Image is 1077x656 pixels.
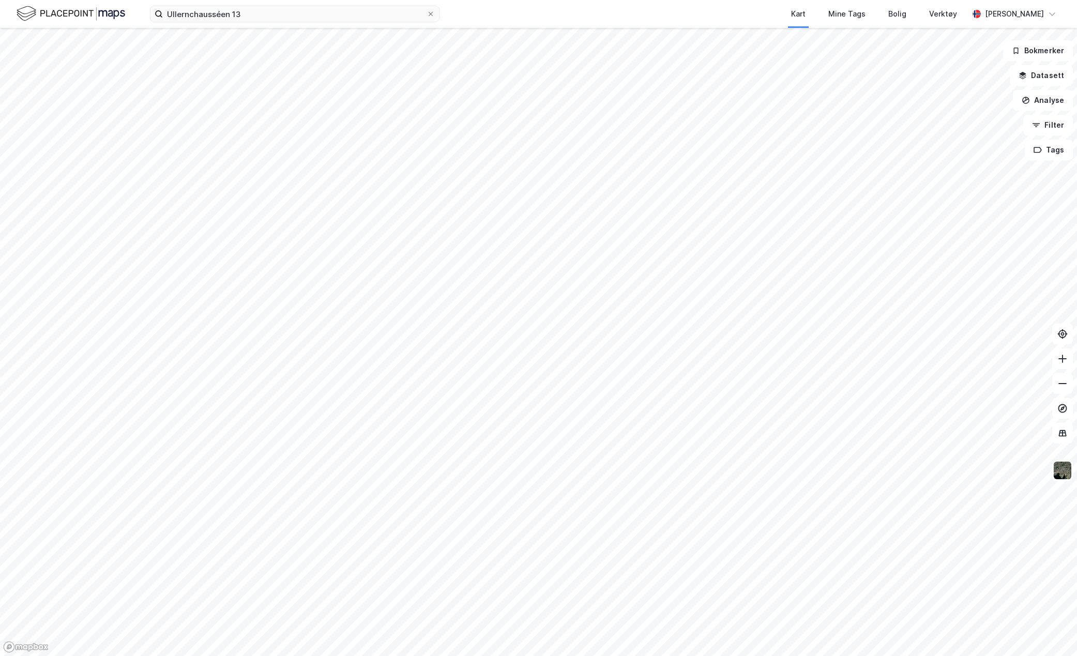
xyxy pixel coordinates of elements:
a: Mapbox homepage [3,641,49,653]
div: Kontrollprogram for chat [1025,606,1077,656]
div: Kart [791,8,806,20]
div: Bolig [888,8,906,20]
button: Filter [1023,115,1073,135]
div: Mine Tags [828,8,866,20]
button: Datasett [1010,65,1073,86]
img: 9k= [1053,461,1072,480]
div: Verktøy [929,8,957,20]
button: Analyse [1013,90,1073,111]
div: [PERSON_NAME] [985,8,1044,20]
iframe: Chat Widget [1025,606,1077,656]
input: Søk på adresse, matrikkel, gårdeiere, leietakere eller personer [163,6,427,22]
button: Tags [1025,140,1073,160]
button: Bokmerker [1003,40,1073,61]
img: logo.f888ab2527a4732fd821a326f86c7f29.svg [17,5,125,23]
